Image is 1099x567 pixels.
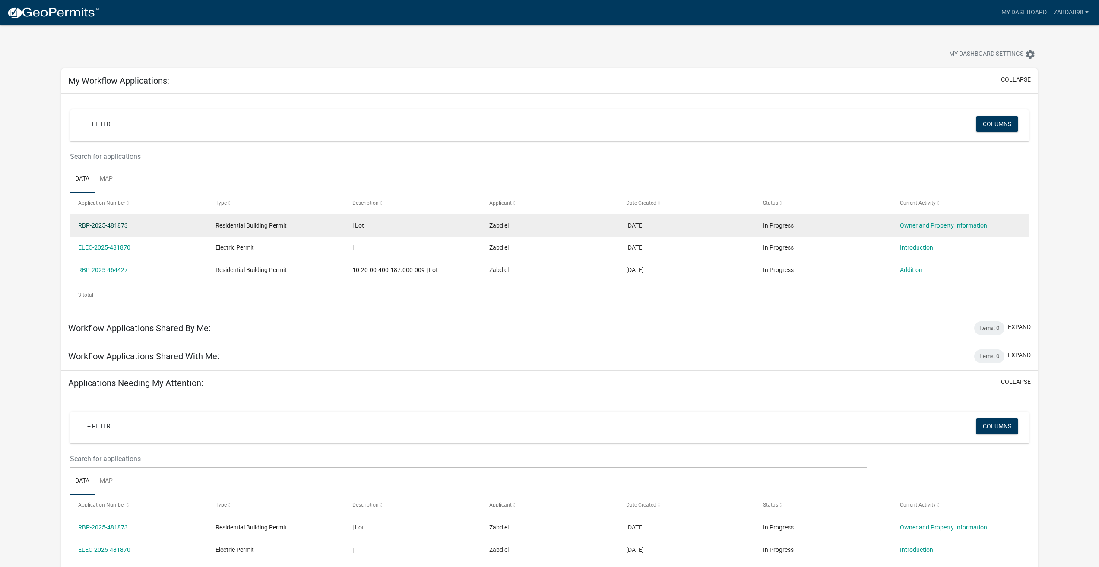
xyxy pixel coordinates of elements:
span: Zabdiel [489,222,509,229]
span: Application Number [78,200,125,206]
datatable-header-cell: Current Activity [892,193,1029,213]
a: Introduction [900,546,933,553]
span: In Progress [763,266,794,273]
div: 3 total [70,284,1029,306]
datatable-header-cell: Description [344,193,481,213]
button: expand [1008,351,1031,360]
datatable-header-cell: Date Created [618,495,755,516]
span: Date Created [626,502,656,508]
h5: Workflow Applications Shared With Me: [68,351,219,361]
span: My Dashboard Settings [949,49,1023,60]
span: Status [763,200,778,206]
span: | Lot [352,524,364,531]
datatable-header-cell: Applicant [481,495,618,516]
span: | [352,244,354,251]
span: Status [763,502,778,508]
span: Residential Building Permit [215,266,287,273]
a: ELEC-2025-481870 [78,546,130,553]
datatable-header-cell: Current Activity [892,495,1029,516]
datatable-header-cell: Date Created [618,193,755,213]
a: Introduction [900,244,933,251]
span: In Progress [763,546,794,553]
a: ELEC-2025-481870 [78,244,130,251]
datatable-header-cell: Description [344,495,481,516]
span: Description [352,502,379,508]
a: Map [95,165,118,193]
input: Search for applications [70,148,867,165]
span: Zabdiel [489,244,509,251]
button: expand [1008,323,1031,332]
span: Date Created [626,200,656,206]
span: Type [215,200,227,206]
a: + Filter [80,116,117,132]
button: collapse [1001,377,1031,386]
span: | Lot [352,222,364,229]
i: settings [1025,49,1036,60]
a: RBP-2025-481873 [78,524,128,531]
span: 08/15/2025 [626,266,644,273]
span: Applicant [489,200,512,206]
span: Residential Building Permit [215,222,287,229]
datatable-header-cell: Application Number [70,495,207,516]
span: Type [215,502,227,508]
div: Items: 0 [974,349,1004,363]
datatable-header-cell: Status [755,495,892,516]
button: Columns [976,418,1018,434]
span: Current Activity [900,200,936,206]
span: Zabdiel [489,266,509,273]
span: 09/22/2025 [626,524,644,531]
a: Zabdab98 [1050,4,1092,21]
span: In Progress [763,244,794,251]
span: 09/22/2025 [626,244,644,251]
div: collapse [61,94,1038,314]
h5: My Workflow Applications: [68,76,169,86]
span: | [352,546,354,553]
span: Residential Building Permit [215,524,287,531]
a: RBP-2025-481873 [78,222,128,229]
datatable-header-cell: Application Number [70,193,207,213]
span: Zabdiel [489,524,509,531]
button: collapse [1001,75,1031,84]
a: RBP-2025-464427 [78,266,128,273]
button: My Dashboard Settingssettings [942,46,1042,63]
a: + Filter [80,418,117,434]
a: My Dashboard [998,4,1050,21]
span: Electric Permit [215,546,254,553]
span: Current Activity [900,502,936,508]
span: Electric Permit [215,244,254,251]
span: Description [352,200,379,206]
a: Map [95,468,118,495]
span: 09/22/2025 [626,546,644,553]
a: Owner and Property Information [900,222,987,229]
span: In Progress [763,524,794,531]
h5: Workflow Applications Shared By Me: [68,323,211,333]
a: Addition [900,266,922,273]
input: Search for applications [70,450,867,468]
span: 10-20-00-400-187.000-009 | Lot [352,266,438,273]
datatable-header-cell: Type [207,495,344,516]
span: In Progress [763,222,794,229]
span: Applicant [489,502,512,508]
span: 09/22/2025 [626,222,644,229]
button: Columns [976,116,1018,132]
span: Zabdiel [489,546,509,553]
a: Owner and Property Information [900,524,987,531]
a: Data [70,468,95,495]
datatable-header-cell: Status [755,193,892,213]
a: Data [70,165,95,193]
span: Application Number [78,502,125,508]
div: Items: 0 [974,321,1004,335]
datatable-header-cell: Type [207,193,344,213]
h5: Applications Needing My Attention: [68,378,203,388]
datatable-header-cell: Applicant [481,193,618,213]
